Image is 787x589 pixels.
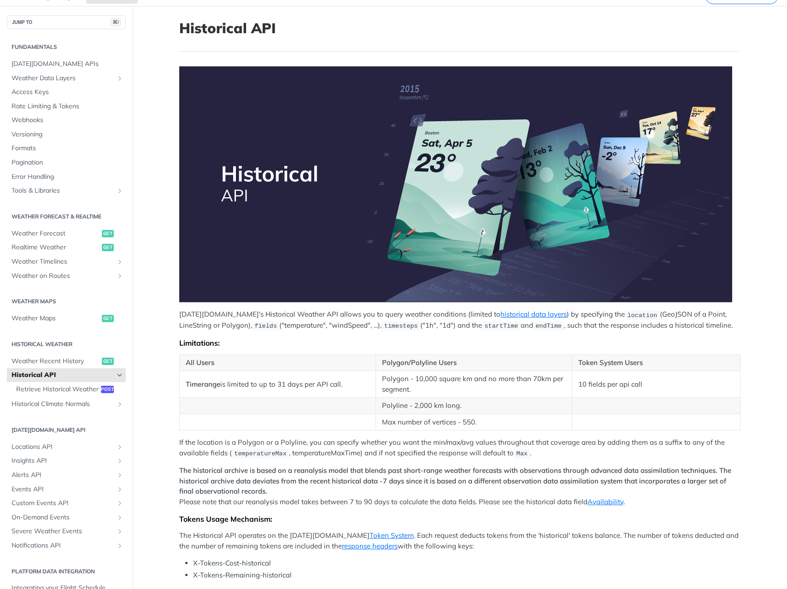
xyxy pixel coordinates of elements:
a: Notifications APIShow subpages for Notifications API [7,539,126,553]
span: Events API [12,485,114,494]
a: Alerts APIShow subpages for Alerts API [7,468,126,482]
button: Show subpages for Insights API [116,457,123,465]
button: Show subpages for Severe Weather Events [116,528,123,535]
button: Show subpages for On-Demand Events [116,514,123,521]
td: Polygon - 10,000 square km and no more than 70km per segment. [376,371,572,398]
h2: Platform DATA integration [7,567,126,576]
span: timesteps [384,323,418,330]
a: Availability [587,497,623,506]
span: ⌘/ [111,18,121,26]
span: Severe Weather Events [12,527,114,536]
span: Error Handling [12,172,123,182]
p: The Historical API operates on the [DATE][DOMAIN_NAME] . Each request deducts tokens from the 'hi... [179,530,740,551]
span: On-Demand Events [12,513,114,522]
a: response headers [342,542,398,550]
button: Show subpages for Notifications API [116,542,123,549]
button: Show subpages for Weather Timelines [116,258,123,265]
a: Weather Data LayersShow subpages for Weather Data Layers [7,71,126,85]
p: If the location is a Polygon or a Polyline, you can specify whether you want the min/max/avg valu... [179,437,740,459]
button: Hide subpages for Historical API [116,371,123,379]
span: Webhooks [12,116,123,125]
th: Token System Users [572,354,740,371]
a: Token System [370,531,414,540]
span: Weather Recent History [12,357,100,366]
span: [DATE][DOMAIN_NAME] APIs [12,59,123,69]
div: Limitations: [179,338,740,348]
a: Historical Climate NormalsShow subpages for Historical Climate Normals [7,397,126,411]
span: Expand image [179,66,740,302]
h2: Historical Weather [7,340,126,348]
span: Max [517,450,528,457]
a: Retrieve Historical Weatherpost [12,383,126,396]
td: Polyline - 2,000 km long. [376,398,572,414]
span: get [102,244,114,251]
span: Historical Climate Normals [12,400,114,409]
td: Max number of vertices - 550. [376,414,572,430]
th: All Users [180,354,376,371]
span: Formats [12,144,123,153]
a: Weather Mapsget [7,312,126,325]
span: Retrieve Historical Weather [16,385,99,394]
img: Historical-API.png [179,66,732,302]
button: JUMP TO⌘/ [7,15,126,29]
span: location [627,312,657,318]
a: Formats [7,141,126,155]
span: temperatureMax [234,450,286,457]
span: Realtime Weather [12,243,100,252]
h2: Weather Forecast & realtime [7,212,126,221]
span: Notifications API [12,541,114,550]
span: Rate Limiting & Tokens [12,102,123,111]
a: Versioning [7,128,126,141]
span: fields [254,323,277,330]
p: [DATE][DOMAIN_NAME]'s Historical Weather API allows you to query weather conditions (limited to )... [179,309,740,331]
span: post [101,386,114,393]
button: Show subpages for Tools & Libraries [116,187,123,194]
button: Show subpages for Alerts API [116,471,123,479]
span: Weather Timelines [12,257,114,266]
th: Polygon/Polyline Users [376,354,572,371]
span: Weather Data Layers [12,74,114,83]
td: is limited to up to 31 days per API call. [180,371,376,398]
a: Webhooks [7,113,126,127]
a: Weather on RoutesShow subpages for Weather on Routes [7,269,126,283]
div: Tokens Usage Mechanism: [179,514,740,524]
span: Locations API [12,442,114,452]
button: Show subpages for Custom Events API [116,500,123,507]
span: get [102,315,114,322]
span: Insights API [12,456,114,465]
span: get [102,358,114,365]
a: Locations APIShow subpages for Locations API [7,440,126,454]
span: Weather on Routes [12,271,114,281]
button: Show subpages for Weather on Routes [116,272,123,280]
span: endTime [535,323,562,330]
td: 10 fields per api call [572,371,740,398]
button: Show subpages for Historical Climate Normals [116,401,123,408]
a: historical data layers [500,310,567,318]
span: Pagination [12,158,123,167]
a: Historical APIHide subpages for Historical API [7,368,126,382]
a: Severe Weather EventsShow subpages for Severe Weather Events [7,524,126,538]
a: Rate Limiting & Tokens [7,100,126,113]
span: Weather Forecast [12,229,100,238]
button: Show subpages for Weather Data Layers [116,75,123,82]
a: Weather Forecastget [7,227,126,241]
span: startTime [484,323,518,330]
a: Realtime Weatherget [7,241,126,254]
a: Custom Events APIShow subpages for Custom Events API [7,496,126,510]
strong: Timerange [186,380,220,389]
li: X-Tokens-Remaining-historical [193,570,740,581]
a: Tools & LibrariesShow subpages for Tools & Libraries [7,184,126,198]
span: Historical API [12,371,114,380]
button: Show subpages for Locations API [116,443,123,451]
span: Tools & Libraries [12,186,114,195]
a: Access Keys [7,85,126,99]
a: Events APIShow subpages for Events API [7,483,126,496]
a: Pagination [7,156,126,170]
span: Versioning [12,130,123,139]
a: On-Demand EventsShow subpages for On-Demand Events [7,511,126,524]
span: Alerts API [12,471,114,480]
a: [DATE][DOMAIN_NAME] APIs [7,57,126,71]
h1: Historical API [179,20,740,36]
li: X-Tokens-Cost-historical [193,558,740,569]
span: Weather Maps [12,314,100,323]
